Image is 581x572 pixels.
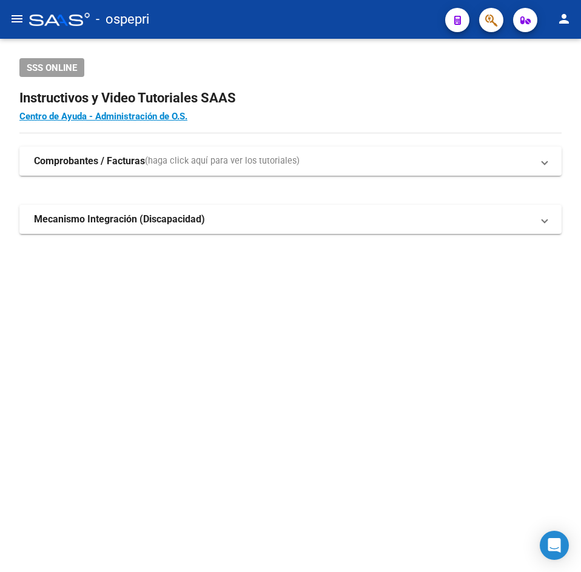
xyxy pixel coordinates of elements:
[19,147,562,176] mat-expansion-panel-header: Comprobantes / Facturas(haga click aquí para ver los tutoriales)
[10,12,24,26] mat-icon: menu
[145,155,300,168] span: (haga click aquí para ver los tutoriales)
[19,87,562,110] h2: Instructivos y Video Tutoriales SAAS
[34,155,145,168] strong: Comprobantes / Facturas
[96,6,149,33] span: - ospepri
[19,111,187,122] a: Centro de Ayuda - Administración de O.S.
[27,62,77,73] span: SSS ONLINE
[540,531,569,560] div: Open Intercom Messenger
[557,12,571,26] mat-icon: person
[34,213,205,226] strong: Mecanismo Integración (Discapacidad)
[19,58,84,77] button: SSS ONLINE
[19,205,562,234] mat-expansion-panel-header: Mecanismo Integración (Discapacidad)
